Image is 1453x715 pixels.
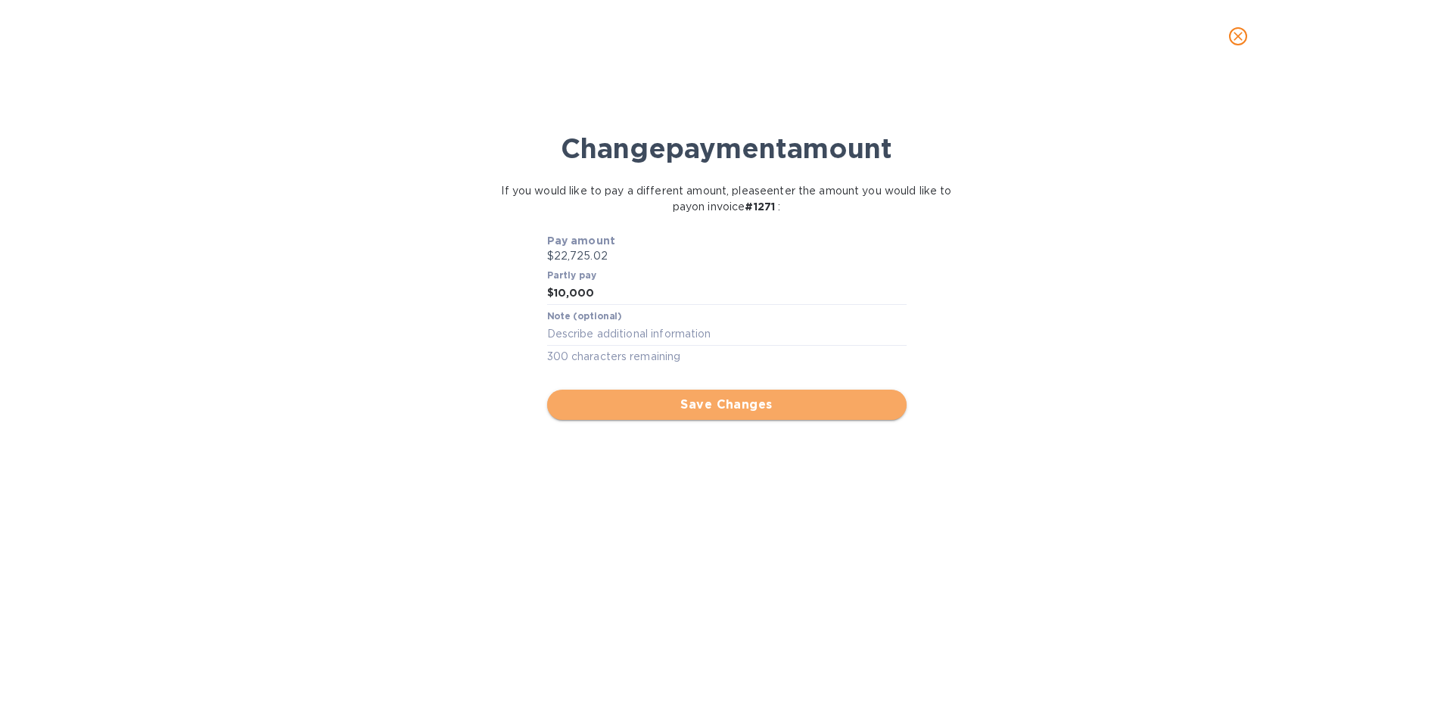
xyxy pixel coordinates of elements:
button: close [1220,18,1256,54]
label: Note (optional) [547,312,621,321]
span: Save Changes [559,396,895,414]
b: Pay amount [547,235,616,247]
b: Change payment amount [561,132,892,165]
p: $22,725.02 [547,248,907,264]
input: Enter the amount you would like to pay [554,282,907,305]
b: # 1271 [745,201,775,213]
p: If you would like to pay a different amount, please enter the amount you would like to pay on inv... [500,183,954,215]
div: $ [547,282,554,305]
p: 300 characters remaining [547,348,907,365]
label: Partly pay [547,272,597,281]
button: Save Changes [547,390,907,420]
